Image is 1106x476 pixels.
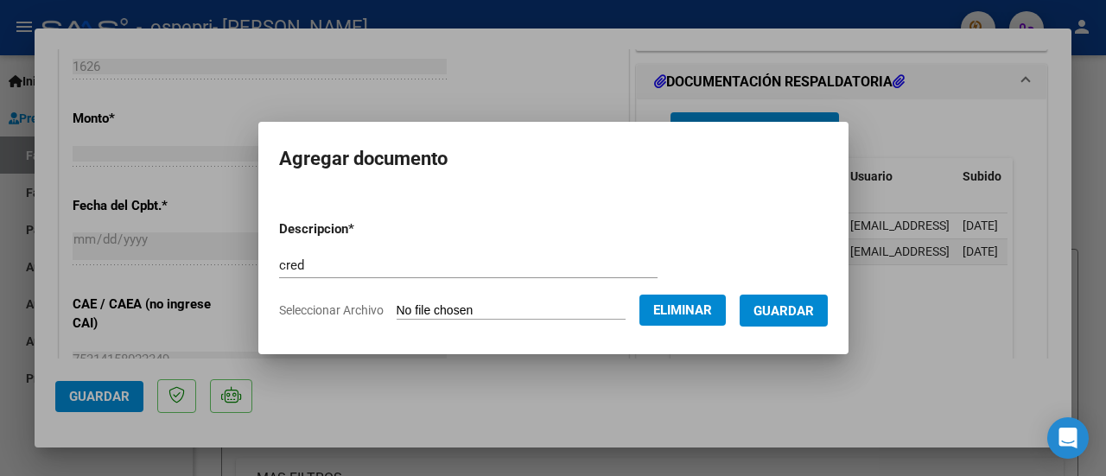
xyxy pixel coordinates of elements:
div: Open Intercom Messenger [1047,417,1089,459]
h2: Agregar documento [279,143,828,175]
span: Eliminar [653,302,712,318]
button: Eliminar [639,295,726,326]
span: Seleccionar Archivo [279,303,384,317]
p: Descripcion [279,219,444,239]
span: Guardar [753,303,814,319]
button: Guardar [740,295,828,327]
